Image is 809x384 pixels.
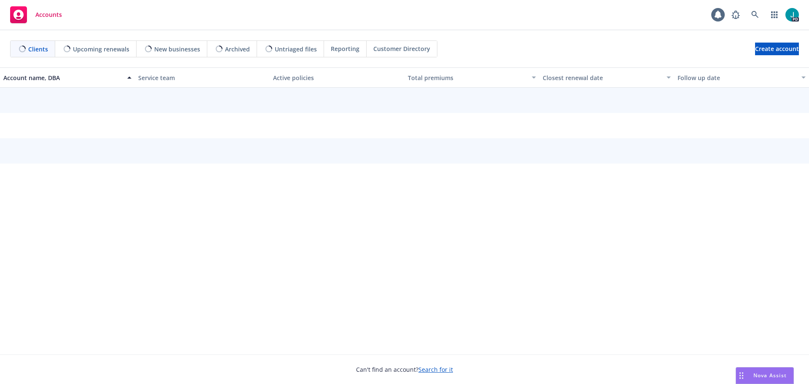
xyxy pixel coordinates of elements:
[736,367,794,384] button: Nova Assist
[356,365,453,374] span: Can't find an account?
[28,45,48,54] span: Clients
[755,41,799,57] span: Create account
[35,11,62,18] span: Accounts
[408,73,527,82] div: Total premiums
[273,73,401,82] div: Active policies
[138,73,266,82] div: Service team
[727,6,744,23] a: Report a Bug
[539,67,674,88] button: Closest renewal date
[275,45,317,54] span: Untriaged files
[404,67,539,88] button: Total premiums
[3,73,122,82] div: Account name, DBA
[373,44,430,53] span: Customer Directory
[154,45,200,54] span: New businesses
[678,73,796,82] div: Follow up date
[331,44,359,53] span: Reporting
[135,67,270,88] button: Service team
[225,45,250,54] span: Archived
[270,67,404,88] button: Active policies
[736,368,747,384] div: Drag to move
[73,45,129,54] span: Upcoming renewals
[766,6,783,23] a: Switch app
[543,73,662,82] div: Closest renewal date
[747,6,763,23] a: Search
[785,8,799,21] img: photo
[674,67,809,88] button: Follow up date
[418,365,453,373] a: Search for it
[755,43,799,55] a: Create account
[7,3,65,27] a: Accounts
[753,372,787,379] span: Nova Assist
